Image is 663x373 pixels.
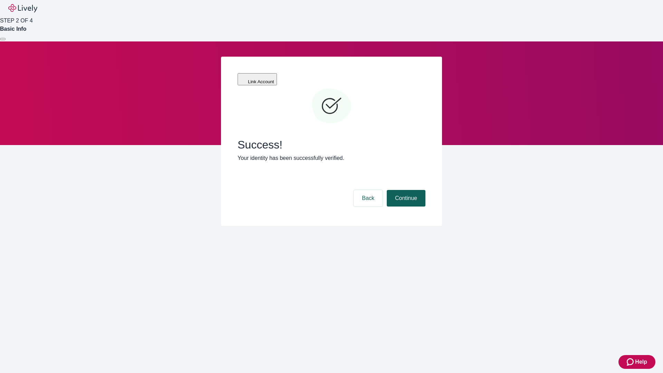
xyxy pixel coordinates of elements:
svg: Checkmark icon [311,86,352,127]
svg: Zendesk support icon [627,358,635,366]
button: Continue [387,190,425,207]
button: Zendesk support iconHelp [618,355,655,369]
span: Help [635,358,647,366]
button: Link Account [238,73,277,85]
button: Back [354,190,383,207]
img: Lively [8,4,37,12]
span: Success! [238,138,425,151]
p: Your identity has been successfully verified. [238,154,425,162]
